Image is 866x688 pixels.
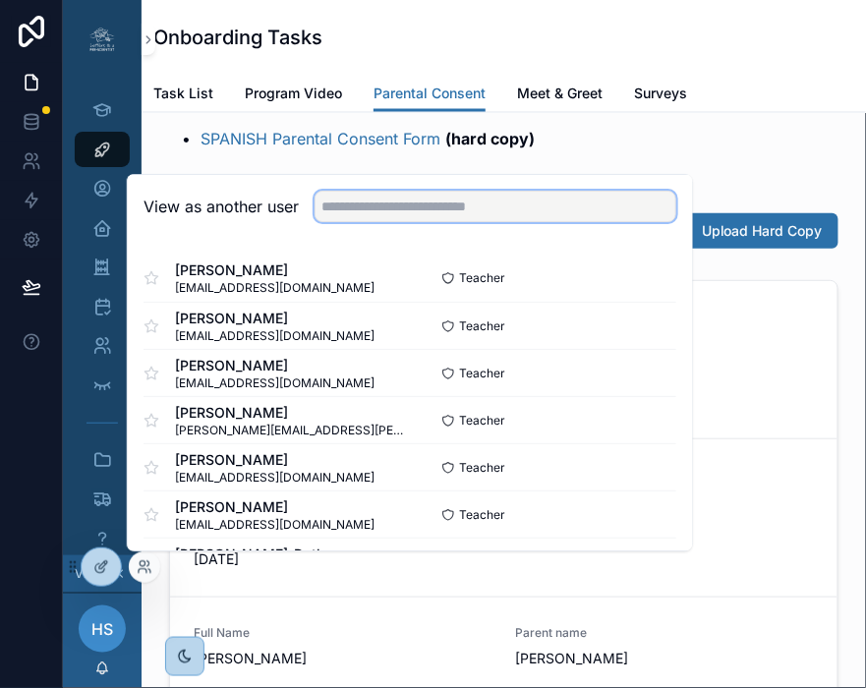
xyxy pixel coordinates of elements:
[201,129,440,148] a: SPANISH Parental Consent Form
[194,649,492,668] span: [PERSON_NAME]
[175,280,375,296] span: [EMAIL_ADDRESS][DOMAIN_NAME]
[374,76,486,113] a: Parental Consent
[91,617,113,641] span: HS
[175,356,375,375] span: [PERSON_NAME]
[175,309,375,328] span: [PERSON_NAME]
[144,195,299,218] h2: View as another user
[459,460,505,476] span: Teacher
[663,213,838,249] button: Upload Hard Copy
[459,318,505,334] span: Teacher
[194,625,492,641] span: Full Name
[175,423,410,438] span: [PERSON_NAME][EMAIL_ADDRESS][PERSON_NAME][DOMAIN_NAME]
[175,375,375,391] span: [EMAIL_ADDRESS][DOMAIN_NAME]
[175,497,375,517] span: [PERSON_NAME]
[175,517,375,533] span: [EMAIL_ADDRESS][DOMAIN_NAME]
[459,366,505,381] span: Teacher
[634,84,687,103] span: Surveys
[459,270,505,286] span: Teacher
[153,84,213,103] span: Task List
[194,549,492,569] span: [DATE]
[445,129,535,148] strong: (hard copy)
[245,84,342,103] span: Program Video
[459,507,505,523] span: Teacher
[516,649,815,668] span: [PERSON_NAME]
[175,545,375,564] span: [PERSON_NAME]-Detlev
[153,24,322,51] h1: Onboarding Tasks
[153,76,213,115] a: Task List
[63,79,142,555] div: scrollable content
[175,470,375,486] span: [EMAIL_ADDRESS][DOMAIN_NAME]
[175,328,375,344] span: [EMAIL_ADDRESS][DOMAIN_NAME]
[459,413,505,429] span: Teacher
[245,76,342,115] a: Program Video
[517,76,603,115] a: Meet & Greet
[87,24,118,55] img: App logo
[374,84,486,103] span: Parental Consent
[175,260,375,280] span: [PERSON_NAME]
[517,84,603,103] span: Meet & Greet
[175,450,375,470] span: [PERSON_NAME]
[516,625,815,641] span: Parent name
[175,403,410,423] span: [PERSON_NAME]
[634,76,687,115] a: Surveys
